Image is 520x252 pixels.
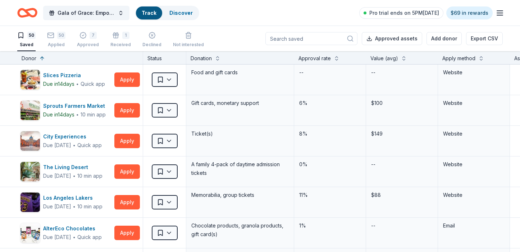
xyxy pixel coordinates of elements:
div: 8% [298,129,361,139]
div: Due [DATE] [43,233,71,242]
div: $88 [370,190,433,200]
div: 11% [298,190,361,200]
button: Add donor [427,32,462,45]
div: Due in 14 days [43,80,74,88]
button: Image for The Living DesertThe Living DesertDue [DATE]∙10 min app [20,162,111,182]
button: Apply [114,72,140,87]
button: 50Saved [17,29,36,51]
button: TrackDiscover [135,6,199,20]
span: ∙ [76,111,79,118]
div: 7 [90,32,97,39]
button: Apply [114,164,140,179]
button: Approved assets [362,32,422,45]
span: Pro trial ends on 5PM[DATE] [369,9,439,17]
div: Gift cards, monetary support [191,98,289,108]
div: Website [443,129,505,138]
img: Image for Slices Pizzeria [20,70,40,89]
span: ∙ [76,81,79,87]
span: Gala of Grace: Empowering Futures for El Porvenir [58,9,115,17]
div: Approval rate [298,54,331,63]
div: $149 [370,129,433,139]
div: Slices Pizzeria [43,71,105,80]
div: Due [DATE] [43,202,71,211]
span: ∙ [73,203,76,209]
img: Image for Los Angeles Lakers [20,193,40,212]
button: Image for AlterEco ChocolatesAlterEco ChocolatesDue [DATE]∙Quick app [20,223,111,243]
button: Apply [114,195,140,209]
div: Status [143,51,186,64]
div: 50 [27,32,36,39]
div: Due [DATE] [43,172,71,180]
div: 1 [122,32,129,39]
div: -- [370,67,376,78]
div: Declined [142,42,161,48]
div: 10 min app [77,172,102,180]
button: Declined [142,29,161,51]
div: 0% [298,159,361,169]
div: Received [110,42,131,48]
div: A family 4-pack of daytime admission tickets [191,159,289,178]
div: Quick app [77,142,102,149]
img: Image for Sprouts Farmers Market [20,101,40,120]
div: Saved [17,42,36,48]
a: Discover [169,10,193,16]
button: Export CSV [466,32,503,45]
div: Chocolate products, granola products, gift card(s) [191,221,289,239]
div: Memorabilia, group tickets [191,190,289,200]
div: Apply method [442,54,475,63]
div: Quick app [77,234,102,241]
div: -- [370,159,376,169]
div: Due in 14 days [43,110,74,119]
button: Image for Los Angeles LakersLos Angeles LakersDue [DATE]∙10 min app [20,192,111,212]
div: Sprouts Farmers Market [43,102,108,110]
div: AlterEco Chocolates [43,224,102,233]
div: -- [370,221,376,231]
div: Email [443,221,505,230]
div: Donor [22,54,36,63]
img: Image for City Experiences [20,131,40,151]
button: Not interested [173,29,204,51]
a: $69 in rewards [446,6,493,19]
div: $100 [370,98,433,108]
button: Apply [114,103,140,118]
img: Image for The Living Desert [20,162,40,181]
button: Gala of Grace: Empowering Futures for El Porvenir [43,6,129,20]
button: Apply [114,134,140,148]
span: ∙ [73,173,76,179]
button: 50Applied [47,29,65,51]
div: Website [443,68,505,77]
div: Approved [77,42,99,48]
div: 10 min app [77,203,102,210]
button: Image for Sprouts Farmers MarketSprouts Farmers MarketDue in14days∙10 min app [20,100,111,120]
div: Due [DATE] [43,141,71,150]
button: Image for Slices PizzeriaSlices PizzeriaDue in14days∙Quick app [20,70,111,90]
div: Website [443,160,505,169]
div: Website [443,191,505,199]
input: Search saved [265,32,357,45]
img: Image for AlterEco Chocolates [20,223,40,243]
button: Apply [114,226,140,240]
div: Ticket(s) [191,129,289,139]
a: Pro trial ends on 5PM[DATE] [359,7,443,19]
button: 7Approved [77,29,99,51]
button: Image for City ExperiencesCity ExperiencesDue [DATE]∙Quick app [20,131,111,151]
div: Donation [191,54,212,63]
div: -- [298,67,304,78]
div: Los Angeles Lakers [43,194,102,202]
div: City Experiences [43,132,102,141]
a: Home [17,4,37,21]
div: 50 [57,32,65,39]
div: The Living Desert [43,163,102,172]
button: 1Received [110,29,131,51]
div: Website [443,99,505,107]
div: Food and gift cards [191,67,289,78]
div: Not interested [173,42,204,48]
div: Applied [47,42,65,48]
a: Track [142,10,156,16]
div: 1% [298,221,361,231]
span: ∙ [73,234,76,240]
div: Quick app [81,80,105,88]
div: 6% [298,98,361,108]
span: ∙ [73,142,76,148]
div: 10 min app [81,111,106,118]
